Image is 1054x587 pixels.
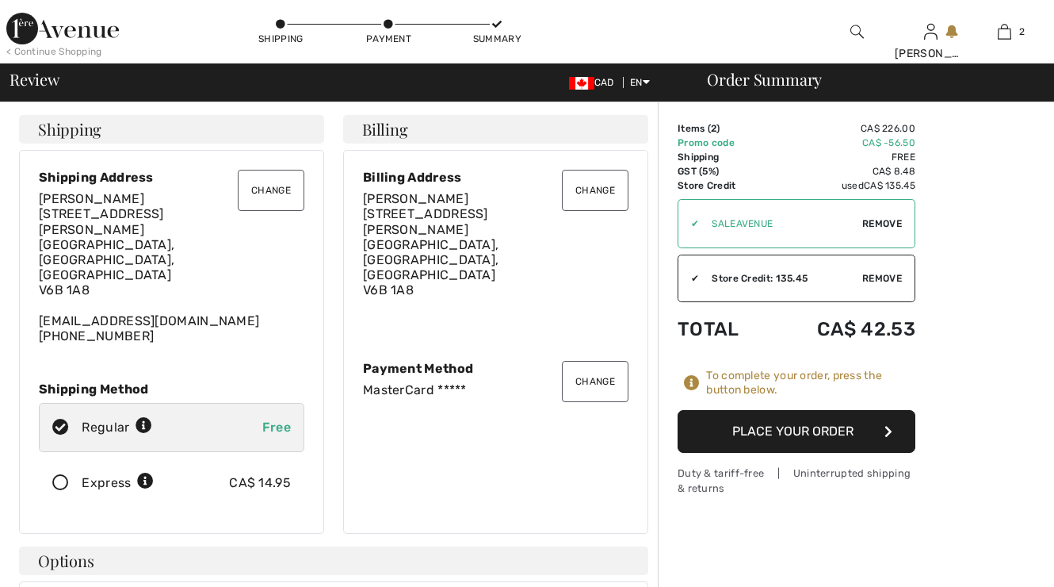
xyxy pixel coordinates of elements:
[924,22,938,41] img: My Info
[769,178,915,193] td: used
[769,302,915,356] td: CA$ 42.53
[6,13,119,44] img: 1ère Avenue
[678,217,699,231] div: ✔
[850,22,864,41] img: search the website
[82,418,152,437] div: Regular
[998,22,1011,41] img: My Bag
[678,150,769,164] td: Shipping
[678,271,699,286] div: ✔
[678,121,769,136] td: Items ( )
[699,271,862,286] div: Store Credit: 135.45
[699,200,862,247] input: Promo code
[769,150,915,164] td: Free
[473,32,521,46] div: Summary
[1019,25,1025,39] span: 2
[706,369,915,397] div: To complete your order, press the button below.
[39,191,144,206] span: [PERSON_NAME]
[363,170,628,185] div: Billing Address
[38,121,101,137] span: Shipping
[862,271,902,286] span: Remove
[562,361,628,402] button: Change
[257,32,304,46] div: Shipping
[924,24,938,39] a: Sign In
[363,361,628,376] div: Payment Method
[363,206,498,297] span: [STREET_ADDRESS][PERSON_NAME] [GEOGRAPHIC_DATA], [GEOGRAPHIC_DATA], [GEOGRAPHIC_DATA] V6B 1A8
[365,32,413,46] div: Payment
[678,178,769,193] td: Store Credit
[82,474,154,493] div: Express
[864,180,915,191] span: CA$ 135.45
[968,22,1041,41] a: 2
[362,121,407,137] span: Billing
[569,77,594,90] img: Canadian Dollar
[711,123,716,134] span: 2
[10,71,59,87] span: Review
[769,136,915,150] td: CA$ -56.50
[39,170,304,185] div: Shipping Address
[678,164,769,178] td: GST (5%)
[678,466,915,496] div: Duty & tariff-free | Uninterrupted shipping & returns
[562,170,628,211] button: Change
[238,170,304,211] button: Change
[862,217,902,231] span: Remove
[229,474,291,493] div: CA$ 14.95
[363,191,468,206] span: [PERSON_NAME]
[630,77,650,88] span: EN
[262,420,291,435] span: Free
[39,206,174,297] span: [STREET_ADDRESS][PERSON_NAME] [GEOGRAPHIC_DATA], [GEOGRAPHIC_DATA], [GEOGRAPHIC_DATA] V6B 1A8
[19,547,648,575] h4: Options
[39,382,304,397] div: Shipping Method
[6,44,102,59] div: < Continue Shopping
[569,77,621,88] span: CAD
[769,164,915,178] td: CA$ 8.48
[678,302,769,356] td: Total
[769,121,915,136] td: CA$ 226.00
[39,191,304,343] div: [EMAIL_ADDRESS][DOMAIN_NAME] [PHONE_NUMBER]
[895,45,967,62] div: [PERSON_NAME]
[678,136,769,150] td: Promo code
[688,71,1044,87] div: Order Summary
[678,410,915,453] button: Place Your Order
